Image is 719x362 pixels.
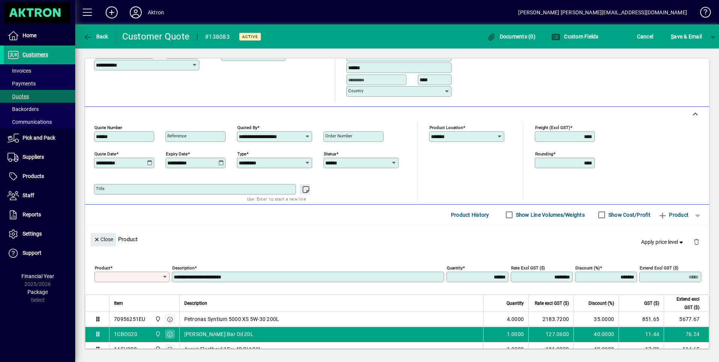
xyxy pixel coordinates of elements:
td: 40.0000 [573,342,619,357]
mat-label: Product location [429,125,463,130]
a: Suppliers [4,148,75,167]
span: [PERSON_NAME] Bar Oil 20L [184,330,253,338]
button: Profile [124,6,148,19]
span: Close [94,233,113,246]
a: Reports [4,205,75,224]
a: Support [4,244,75,263]
a: Quotes [4,90,75,103]
app-page-header-button: Close [89,236,118,242]
button: Documents (0) [485,30,537,43]
a: Payments [4,77,75,90]
span: Quantity [507,299,524,307]
button: Close [91,233,116,246]
span: 4.0000 [507,315,524,323]
mat-label: Order number [325,133,352,138]
span: S [671,33,674,40]
span: Reports [23,211,41,218]
span: Home [23,32,36,38]
button: Apply price level [638,235,688,249]
a: Invoices [4,64,75,77]
div: 1CBO020 [114,330,137,338]
a: Knowledge Base [695,2,710,26]
span: Financial Year [21,273,54,279]
mat-label: Discount (%) [575,265,600,270]
span: Apply price level [641,238,685,246]
span: Item [114,299,123,307]
span: Discount (%) [589,299,614,307]
span: Settings [23,231,42,237]
a: Home [4,26,75,45]
span: Quotes [8,93,29,99]
span: 1.0000 [507,330,524,338]
span: Central [153,330,162,338]
span: ave & Email [671,30,702,43]
span: Backorders [8,106,39,112]
span: Product [658,209,689,221]
mat-label: Quoted by [237,125,257,130]
span: 1.0000 [507,345,524,353]
span: Rate excl GST ($) [535,299,569,307]
td: 40.0000 [573,327,619,342]
td: 17.20 [619,342,664,357]
span: Axsyn Fleethaul 15w-40 CI4 20L [184,345,262,353]
mat-label: Freight (excl GST) [535,125,570,130]
td: 76.24 [664,327,709,342]
span: Suppliers [23,154,44,160]
mat-label: Quote number [94,125,122,130]
app-page-header-button: Delete [687,238,705,245]
span: Invoices [8,68,31,74]
span: Central [153,315,162,323]
div: 70956251EU [114,315,146,323]
mat-label: Reference [167,133,187,138]
span: Support [23,250,41,256]
span: Cancel [637,30,654,43]
div: 1AFH020 [114,345,137,353]
span: GST ($) [644,299,659,307]
button: Cancel [635,30,655,43]
span: Description [184,299,207,307]
span: Back [83,33,108,40]
div: 191.0800 [533,345,569,353]
a: Communications [4,116,75,128]
span: Customers [23,52,48,58]
button: Delete [687,233,705,251]
button: Product History [448,208,492,222]
div: Customer Quote [122,30,190,43]
span: Pick and Pack [23,135,55,141]
span: Central [153,345,162,353]
mat-label: Quote date [94,151,116,156]
span: Communications [8,119,52,125]
a: Backorders [4,103,75,116]
td: 35.0000 [573,312,619,327]
div: 127.0600 [533,330,569,338]
div: [PERSON_NAME] [PERSON_NAME][EMAIL_ADDRESS][DOMAIN_NAME] [518,6,687,18]
mat-label: Expiry date [166,151,188,156]
mat-label: Type [237,151,246,156]
span: Custom Fields [551,33,599,40]
mat-label: Quantity [447,265,463,270]
span: Package [27,289,48,295]
a: Pick and Pack [4,129,75,148]
span: Product History [451,209,489,221]
td: 11.44 [619,327,664,342]
mat-label: Rounding [535,151,553,156]
td: 851.65 [619,312,664,327]
mat-label: Product [95,265,110,270]
div: Aktron [148,6,164,18]
button: Back [81,30,110,43]
span: Petronas Syntium 5000 XS 5W-30 200L [184,315,279,323]
mat-hint: Use 'Enter' to start a new line [247,195,306,203]
mat-label: Rate excl GST ($) [511,265,545,270]
a: Staff [4,186,75,205]
div: Product [85,225,709,253]
label: Show Line Volumes/Weights [514,211,585,219]
span: Active [242,34,258,39]
mat-label: Description [172,265,194,270]
button: Custom Fields [549,30,601,43]
mat-label: Status [324,151,336,156]
div: #138083 [205,31,230,43]
a: Settings [4,225,75,243]
span: Staff [23,192,34,198]
td: 114.65 [664,342,709,357]
label: Show Cost/Profit [607,211,651,219]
